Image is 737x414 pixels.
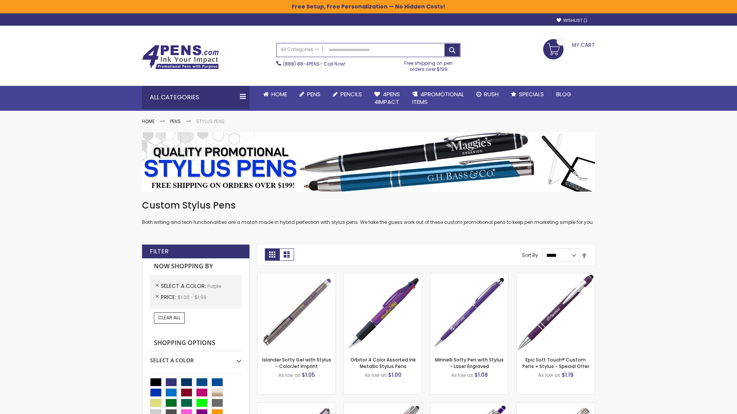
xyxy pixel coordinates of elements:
[207,283,221,289] span: Purple
[430,402,508,409] a: Phoenix Softy with Stylus Pen - Laser-Purple
[556,90,571,98] span: Blog
[327,86,368,103] a: Pencils
[550,86,577,103] a: Blog
[451,372,473,378] span: As low as
[368,86,406,111] a: 4Pens4impact
[281,46,319,53] span: All Categories
[142,199,595,226] div: Both writing and tech functionalities are a match made in hybrid perfection with stylus pens. We ...
[258,273,335,351] img: Islander Softy Gel with Stylus - ColorJet Imprint-Purple
[262,356,331,369] a: Islander Softy Gel with Stylus - ColorJet Imprint
[430,273,508,279] a: Minnelli Softy Pen with Stylus - Laser Engraved-Purple
[365,372,387,378] span: As low as
[517,273,595,351] img: 4P-MS8B-Purple
[142,132,595,192] img: Stylus Pens
[519,90,544,98] span: Specials
[388,371,402,379] span: $1.00
[196,118,225,125] strong: Stylus Pens
[557,18,587,23] a: Wishlist
[161,282,207,290] span: Select A Color
[277,43,323,56] a: All Categories
[142,118,155,125] a: Home
[178,294,207,301] span: $1.00 - $1.99
[505,86,550,103] a: Specials
[430,273,508,351] img: Minnelli Softy Pen with Stylus - Laser Engraved-Purple
[350,356,416,369] a: Orbitor 4 Color Assorted Ink Metallic Stylus Pens
[161,293,178,301] span: Price
[344,402,422,409] a: Tres-Chic with Stylus Metal Pen - Standard Laser-Purple
[340,90,362,98] span: Pencils
[435,356,504,369] a: Minnelli Softy Pen with Stylus - Laser Engraved
[474,371,488,379] span: $1.08
[307,90,321,98] span: Pens
[293,86,327,103] a: Pens
[150,258,241,274] strong: Now Shopping by
[562,371,573,379] span: $1.19
[397,57,461,72] div: Free shipping on pen orders over $199
[522,356,589,369] a: Epic Soft Touch® Custom Pens + Stylus - Special Offer
[344,273,422,351] img: Orbitor 4 Color Assorted Ink Metallic Stylus Pens-Purple
[484,90,499,98] span: Rush
[283,61,345,67] span: - Call Now!
[283,61,320,67] a: (888) 88-4PENS
[158,314,180,321] span: Clear All
[406,86,470,111] a: 4PROMOTIONALITEMS
[150,247,169,256] strong: Filter
[278,372,301,378] span: As low as
[470,86,505,103] a: Rush
[412,90,464,106] span: 4PROMOTIONAL ITEMS
[522,252,538,258] label: Sort By
[142,199,595,212] h1: Custom Stylus Pens
[374,90,400,106] span: 4Pens 4impact
[257,86,293,103] a: Home
[538,372,560,378] span: As low as
[150,351,241,364] div: Select A Color
[258,402,335,409] a: Avendale Velvet Touch Stylus Gel Pen-Purple
[265,248,279,261] strong: Grid
[517,402,595,409] a: Tres-Chic Touch Pen - Standard Laser-Purple
[271,90,287,98] span: Home
[142,45,219,69] img: 4Pens Custom Pens and Promotional Products
[142,86,250,109] div: All Categories
[517,273,595,279] a: 4P-MS8B-Purple
[150,335,241,352] strong: Shopping Options
[170,118,181,125] a: Pens
[258,273,335,279] a: Islander Softy Gel with Stylus - ColorJet Imprint-Purple
[344,273,422,279] a: Orbitor 4 Color Assorted Ink Metallic Stylus Pens-Purple
[302,371,315,379] span: $1.05
[154,312,185,323] a: Clear All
